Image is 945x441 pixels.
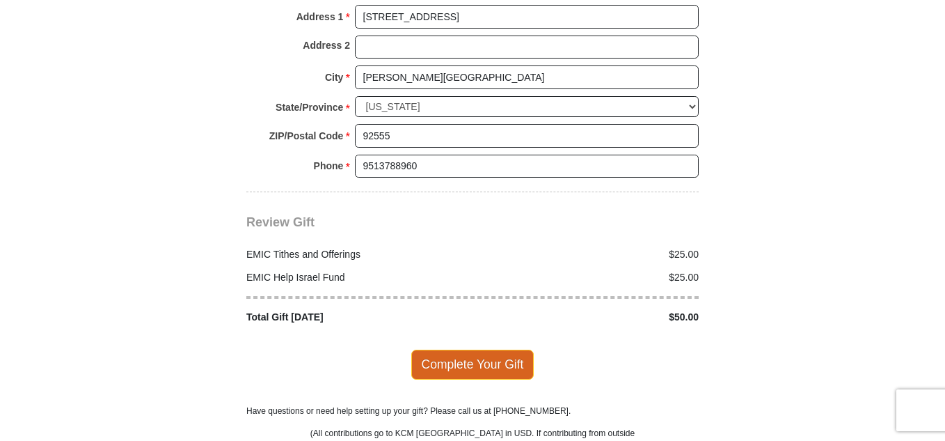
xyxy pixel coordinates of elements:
[276,98,343,117] strong: State/Province
[325,68,343,87] strong: City
[239,247,473,262] div: EMIC Tithes and Offerings
[472,310,706,325] div: $50.00
[411,350,534,379] span: Complete Your Gift
[246,215,315,229] span: Review Gift
[303,36,350,55] strong: Address 2
[239,310,473,325] div: Total Gift [DATE]
[296,7,344,26] strong: Address 1
[472,270,706,285] div: $25.00
[314,156,344,176] strong: Phone
[239,270,473,285] div: EMIC Help Israel Fund
[246,405,699,417] p: Have questions or need help setting up your gift? Please call us at [PHONE_NUMBER].
[472,247,706,262] div: $25.00
[269,126,344,146] strong: ZIP/Postal Code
